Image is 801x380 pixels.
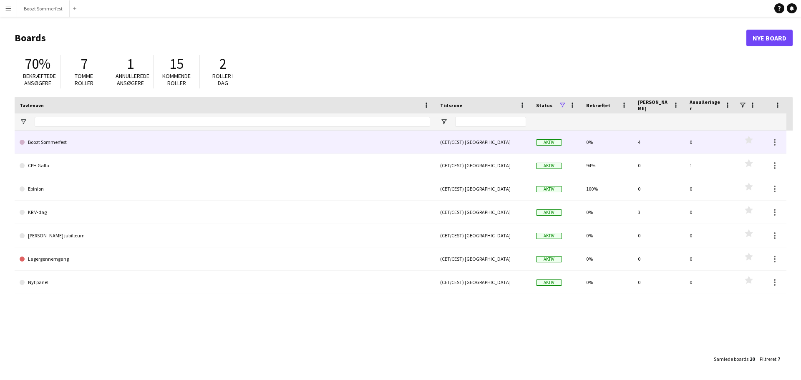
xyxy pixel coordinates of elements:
span: Kommende roller [162,72,191,87]
div: 0 [685,271,736,294]
div: 0% [581,247,633,270]
div: 1 [685,154,736,177]
span: Annullerede ansøgere [116,72,149,87]
button: Åbn Filtermenu [440,118,448,126]
div: (CET/CEST) [GEOGRAPHIC_DATA] [435,224,531,247]
span: Tomme roller [75,72,93,87]
div: 94% [581,154,633,177]
span: Bekræftet [586,102,610,108]
input: Tavlenavn Filter Input [35,117,430,127]
div: 0% [581,224,633,247]
span: Aktiv [536,279,562,286]
span: 70% [25,55,50,73]
div: 0% [581,131,633,154]
span: 15 [169,55,184,73]
span: Aktiv [536,233,562,239]
div: 0 [633,154,685,177]
span: Tavlenavn [20,102,44,108]
div: 0 [685,131,736,154]
span: 2 [219,55,227,73]
div: 3 [633,201,685,224]
button: Boozt Sommerfest [17,0,70,17]
div: (CET/CEST) [GEOGRAPHIC_DATA] [435,247,531,270]
div: (CET/CEST) [GEOGRAPHIC_DATA] [435,271,531,294]
button: Åbn Filtermenu [20,118,27,126]
span: 20 [750,356,755,362]
a: Nyt panel [20,271,430,294]
a: Nye Board [746,30,793,46]
span: Aktiv [536,209,562,216]
div: (CET/CEST) [GEOGRAPHIC_DATA] [435,201,531,224]
a: Lagergennemgang [20,247,430,271]
div: 0 [633,224,685,247]
a: Boozt Sommerfest [20,131,430,154]
span: 1 [127,55,134,73]
span: [PERSON_NAME] [638,99,670,111]
span: 7 [778,356,780,362]
span: Annulleringer [690,99,721,111]
span: Aktiv [536,139,562,146]
a: CPH Galla [20,154,430,177]
span: Roller i dag [212,72,234,87]
h1: Boards [15,32,746,44]
div: 4 [633,131,685,154]
div: 0% [581,201,633,224]
div: : [760,351,780,367]
span: Filtreret [760,356,776,362]
div: (CET/CEST) [GEOGRAPHIC_DATA] [435,154,531,177]
span: Tidszone [440,102,462,108]
span: Status [536,102,552,108]
span: Bekræftede ansøgere [23,72,56,87]
div: : [714,351,755,367]
span: Samlede boards [714,356,748,362]
div: 0 [633,247,685,270]
a: Epinion [20,177,430,201]
input: Tidszone Filter Input [455,117,526,127]
div: (CET/CEST) [GEOGRAPHIC_DATA] [435,131,531,154]
div: 0% [581,271,633,294]
div: 100% [581,177,633,200]
span: Aktiv [536,256,562,262]
a: [PERSON_NAME] jubilæum [20,224,430,247]
div: 0 [685,177,736,200]
div: (CET/CEST) [GEOGRAPHIC_DATA] [435,177,531,200]
span: Aktiv [536,163,562,169]
div: 0 [685,247,736,270]
span: 7 [81,55,88,73]
span: Aktiv [536,186,562,192]
div: 0 [685,201,736,224]
a: KR V-dag [20,201,430,224]
div: 0 [633,177,685,200]
div: 0 [685,224,736,247]
div: 0 [633,271,685,294]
